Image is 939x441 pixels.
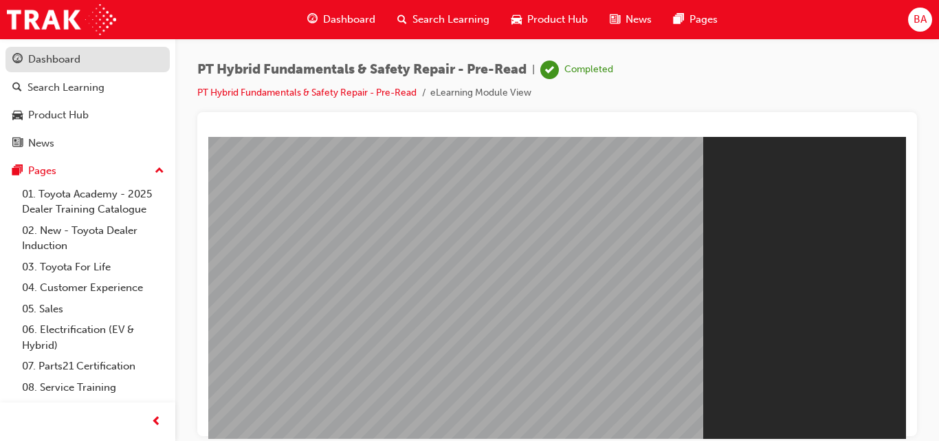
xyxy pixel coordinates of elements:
[16,319,170,356] a: 06. Electrification (EV & Hybrid)
[5,75,170,100] a: Search Learning
[527,12,588,28] span: Product Hub
[16,377,170,398] a: 08. Service Training
[197,62,527,78] span: PT Hybrid Fundamentals & Safety Repair - Pre-Read
[28,136,54,151] div: News
[28,52,80,67] div: Dashboard
[5,103,170,128] a: Product Hub
[12,165,23,178] span: pages-icon
[12,54,23,66] span: guage-icon
[323,12,375,28] span: Dashboard
[12,138,23,150] span: news-icon
[5,158,170,184] button: Pages
[610,11,620,28] span: news-icon
[532,62,535,78] span: |
[151,413,162,431] span: prev-icon
[500,6,599,34] a: car-iconProduct Hub
[626,12,652,28] span: News
[27,80,104,96] div: Search Learning
[28,107,89,123] div: Product Hub
[908,8,932,32] button: BA
[16,299,170,320] a: 05. Sales
[16,257,170,278] a: 03. Toyota For Life
[599,6,663,34] a: news-iconNews
[16,398,170,419] a: 09. Technical Training
[7,4,116,35] img: Trak
[307,11,318,28] span: guage-icon
[155,162,164,180] span: up-icon
[914,12,927,28] span: BA
[5,47,170,72] a: Dashboard
[197,87,417,98] a: PT Hybrid Fundamentals & Safety Repair - Pre-Read
[5,44,170,158] button: DashboardSearch LearningProduct HubNews
[5,131,170,156] a: News
[663,6,729,34] a: pages-iconPages
[12,82,22,94] span: search-icon
[674,11,684,28] span: pages-icon
[689,12,718,28] span: Pages
[430,85,531,101] li: eLearning Module View
[540,61,559,79] span: learningRecordVerb_COMPLETE-icon
[386,6,500,34] a: search-iconSearch Learning
[412,12,489,28] span: Search Learning
[16,220,170,257] a: 02. New - Toyota Dealer Induction
[28,163,56,179] div: Pages
[16,356,170,377] a: 07. Parts21 Certification
[564,63,613,76] div: Completed
[12,109,23,122] span: car-icon
[16,184,170,220] a: 01. Toyota Academy - 2025 Dealer Training Catalogue
[397,11,407,28] span: search-icon
[511,11,522,28] span: car-icon
[296,6,386,34] a: guage-iconDashboard
[16,277,170,299] a: 04. Customer Experience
